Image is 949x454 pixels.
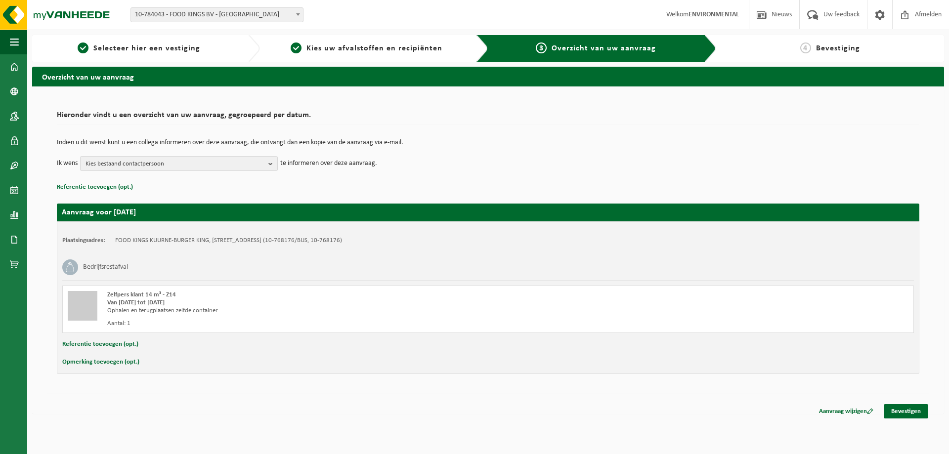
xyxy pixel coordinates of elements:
[816,44,860,52] span: Bevestiging
[107,307,528,315] div: Ophalen en terugplaatsen zelfde container
[62,356,139,369] button: Opmerking toevoegen (opt.)
[280,156,377,171] p: te informeren over deze aanvraag.
[32,67,944,86] h2: Overzicht van uw aanvraag
[62,338,138,351] button: Referentie toevoegen (opt.)
[265,42,468,54] a: 2Kies uw afvalstoffen en recipiënten
[800,42,811,53] span: 4
[552,44,656,52] span: Overzicht van uw aanvraag
[78,42,88,53] span: 1
[83,259,128,275] h3: Bedrijfsrestafval
[107,320,528,328] div: Aantal: 1
[306,44,442,52] span: Kies uw afvalstoffen en recipiënten
[689,11,739,18] strong: ENVIRONMENTAL
[62,237,105,244] strong: Plaatsingsadres:
[57,181,133,194] button: Referentie toevoegen (opt.)
[93,44,200,52] span: Selecteer hier een vestiging
[291,42,302,53] span: 2
[80,156,278,171] button: Kies bestaand contactpersoon
[536,42,547,53] span: 3
[57,156,78,171] p: Ik wens
[130,7,303,22] span: 10-784043 - FOOD KINGS BV - KORTRIJK
[57,139,919,146] p: Indien u dit wenst kunt u een collega informeren over deze aanvraag, die ontvangt dan een kopie v...
[62,208,136,216] strong: Aanvraag voor [DATE]
[107,291,176,298] span: Zelfpers klant 14 m³ - Z14
[86,157,264,171] span: Kies bestaand contactpersoon
[115,237,342,245] td: FOOD KINGS KUURNE-BURGER KING, [STREET_ADDRESS] (10-768176/BUS, 10-768176)
[107,299,165,306] strong: Van [DATE] tot [DATE]
[131,8,303,22] span: 10-784043 - FOOD KINGS BV - KORTRIJK
[57,111,919,124] h2: Hieronder vindt u een overzicht van uw aanvraag, gegroepeerd per datum.
[37,42,240,54] a: 1Selecteer hier een vestiging
[884,404,928,418] a: Bevestigen
[812,404,881,418] a: Aanvraag wijzigen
